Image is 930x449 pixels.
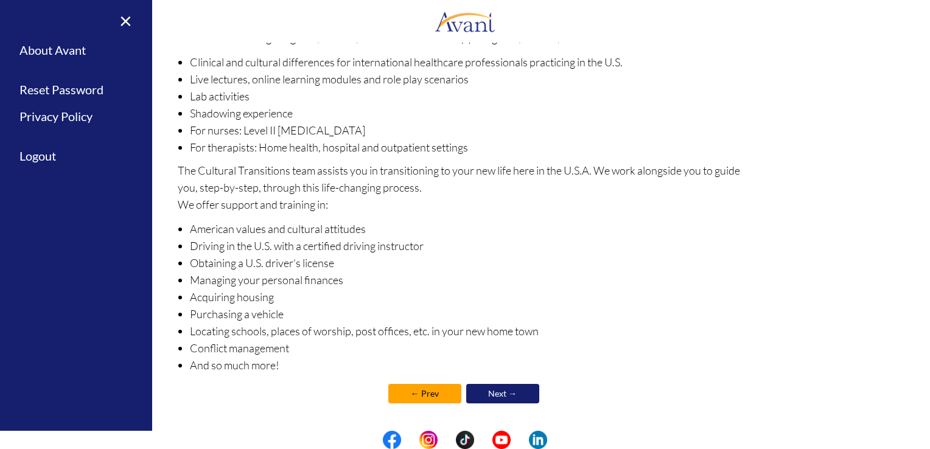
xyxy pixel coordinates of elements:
li: For nurses: Level II [MEDICAL_DATA] [190,122,753,139]
img: fb.png [383,431,401,449]
li: Shadowing experience [190,105,753,122]
img: logo.png [435,3,495,40]
li: For therapists: Home health, hospital and outpatient settings [190,139,753,156]
li: Clinical and cultural differences for international healthcare professionals practicing in the U.S. [190,54,753,71]
img: blank.png [401,431,419,449]
a: ← Prev [388,384,461,403]
img: yt.png [492,431,511,449]
li: Driving in the U.S. with a certified driving instructor [190,237,753,254]
li: Live lectures, online learning modules and role play scenarios [190,71,753,88]
li: Locating schools, places of worship, post offices, etc. in your new home town [190,322,753,339]
li: Acquiring housing [190,288,753,305]
img: blank.png [511,431,529,449]
li: Lab activities [190,88,753,105]
img: blank.png [474,431,492,449]
img: in.png [419,431,438,449]
img: li.png [529,431,547,449]
li: Purchasing a vehicle [190,305,753,322]
li: Managing your personal finances [190,271,753,288]
img: tt.png [456,431,474,449]
p: The Cultural Transitions team assists you in transitioning to your new life here in the U.S.A. We... [178,162,753,213]
img: blank.png [438,431,456,449]
li: Obtaining a U.S. driver’s license [190,254,753,271]
li: American values and cultural attitudes [190,220,753,237]
li: Conflict management [190,339,753,357]
li: And so much more! [190,357,753,374]
a: Next → [466,384,539,403]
